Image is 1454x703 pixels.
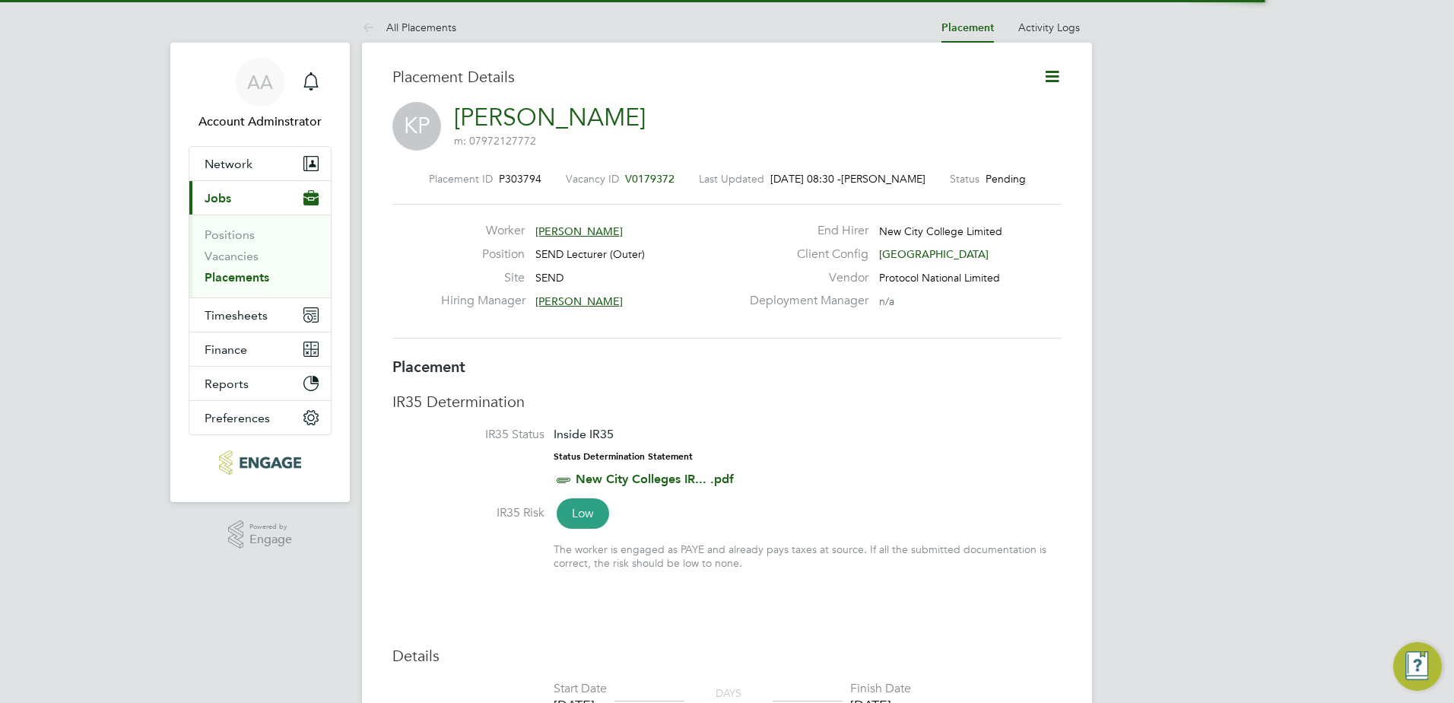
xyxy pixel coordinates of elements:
[741,223,868,239] label: End Hirer
[1018,21,1080,34] a: Activity Logs
[205,342,247,357] span: Finance
[879,294,894,308] span: n/a
[189,215,331,297] div: Jobs
[170,43,350,502] nav: Main navigation
[454,134,536,148] span: m: 07972127772
[741,270,868,286] label: Vendor
[392,392,1062,412] h3: IR35 Determination
[770,172,841,186] span: [DATE] 08:30 -
[535,247,645,261] span: SEND Lecturer (Outer)
[249,533,292,546] span: Engage
[950,172,979,186] label: Status
[576,472,734,486] a: New City Colleges IR... .pdf
[392,646,1062,666] h3: Details
[205,270,269,285] a: Placements
[1393,642,1442,691] button: Engage Resource Center
[441,223,525,239] label: Worker
[554,451,693,462] strong: Status Determination Statement
[879,224,1002,238] span: New City College Limited
[189,401,331,434] button: Preferences
[189,332,331,366] button: Finance
[554,681,607,697] div: Start Date
[741,247,868,262] label: Client Config
[699,172,764,186] label: Last Updated
[429,172,493,186] label: Placement ID
[741,293,868,309] label: Deployment Manager
[205,227,255,242] a: Positions
[205,249,259,263] a: Vacancies
[189,113,332,131] span: Account Adminstrator
[941,21,994,34] a: Placement
[454,103,646,132] a: [PERSON_NAME]
[189,367,331,400] button: Reports
[535,294,623,308] span: [PERSON_NAME]
[189,298,331,332] button: Timesheets
[228,520,293,549] a: Powered byEngage
[219,450,300,475] img: protocol-logo-retina.png
[499,172,541,186] span: P303794
[189,58,332,131] a: AAAccount Adminstrator
[557,498,609,529] span: Low
[189,181,331,215] button: Jobs
[986,172,1026,186] span: Pending
[205,377,249,391] span: Reports
[205,157,252,171] span: Network
[850,681,911,697] div: Finish Date
[392,358,465,376] b: Placement
[189,450,332,475] a: Go to home page
[535,271,564,285] span: SEND
[554,427,614,441] span: Inside IR35
[441,247,525,262] label: Position
[554,542,1062,570] div: The worker is engaged as PAYE and already pays taxes at source. If all the submitted documentatio...
[205,308,268,323] span: Timesheets
[535,224,623,238] span: [PERSON_NAME]
[441,293,525,309] label: Hiring Manager
[392,67,1020,87] h3: Placement Details
[841,172,925,186] span: [PERSON_NAME]
[879,247,989,261] span: [GEOGRAPHIC_DATA]
[362,21,456,34] a: All Placements
[441,270,525,286] label: Site
[247,72,273,92] span: AA
[392,427,544,443] label: IR35 Status
[189,147,331,180] button: Network
[879,271,1000,285] span: Protocol National Limited
[392,505,544,521] label: IR35 Risk
[205,191,231,205] span: Jobs
[625,172,675,186] span: V0179372
[566,172,619,186] label: Vacancy ID
[249,520,292,533] span: Powered by
[392,102,441,151] span: KP
[205,411,270,425] span: Preferences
